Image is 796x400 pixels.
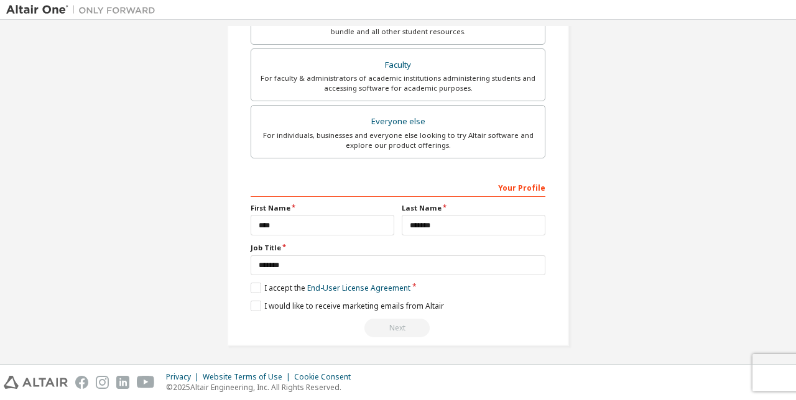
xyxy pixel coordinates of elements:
div: Website Terms of Use [203,372,294,382]
div: Privacy [166,372,203,382]
img: facebook.svg [75,376,88,389]
img: youtube.svg [137,376,155,389]
label: I would like to receive marketing emails from Altair [251,301,444,311]
a: End-User License Agreement [307,283,410,293]
img: Altair One [6,4,162,16]
div: Faculty [259,57,537,74]
div: Everyone else [259,113,537,130]
img: linkedin.svg [116,376,129,389]
label: I accept the [251,283,410,293]
div: For individuals, businesses and everyone else looking to try Altair software and explore our prod... [259,130,537,150]
div: Your Profile [251,177,545,197]
label: First Name [251,203,394,213]
img: instagram.svg [96,376,109,389]
div: For currently enrolled students looking to access the free Altair Student Edition bundle and all ... [259,17,537,37]
p: © 2025 Altair Engineering, Inc. All Rights Reserved. [166,382,358,393]
div: For faculty & administrators of academic institutions administering students and accessing softwa... [259,73,537,93]
div: Select your account type to continue [251,319,545,337]
label: Job Title [251,243,545,253]
label: Last Name [402,203,545,213]
div: Cookie Consent [294,372,358,382]
img: altair_logo.svg [4,376,68,389]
